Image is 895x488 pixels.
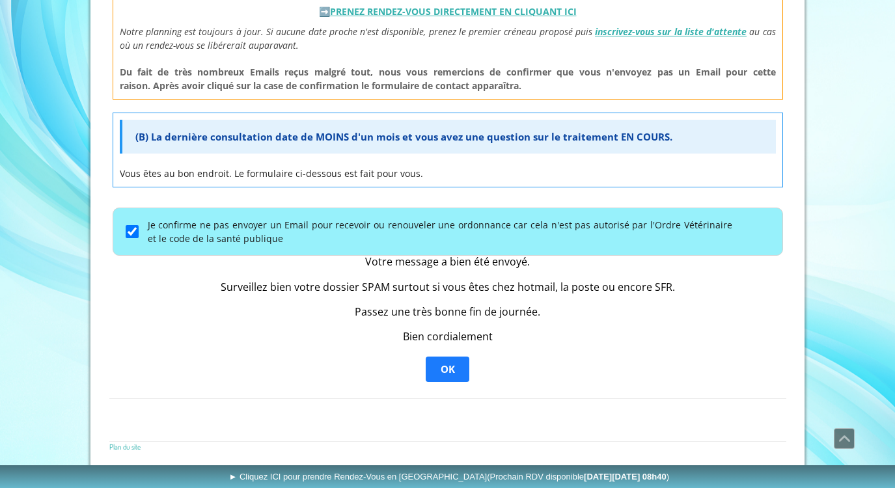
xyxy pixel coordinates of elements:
span: (Prochain RDV disponible ) [487,472,669,481]
strong: ➡️ [319,5,577,18]
b: [DATE][DATE] 08h40 [584,472,667,481]
div: Passez une très bonne fin de journée. [221,306,675,318]
button: OK [426,357,469,383]
span: Notre planning est toujours à jour. Si aucune date proche n'est disponible, prenez le premier cré... [120,25,592,38]
a: Défiler vers le haut [834,428,855,449]
div: Surveillez bien votre dossier SPAM surtout si vous êtes chez hotmail, la poste ou encore SFR. [221,281,675,293]
span: au cas où un rendez-vous se libérerait auparavant. [120,25,776,51]
div: Votre message a bien été envoyé. [221,256,675,268]
span: Défiler vers le haut [834,429,854,448]
a: PRENEZ RENDEZ-VOUS DIRECTEMENT EN CLIQUANT ICI [330,5,577,18]
div: Bien cordialement [221,331,675,343]
label: Je confirme ne pas envoyer un Email pour recevoir ou renouveler une ordonnance car cela n'est pas... [148,218,732,245]
span: ► Cliquez ICI pour prendre Rendez-Vous en [GEOGRAPHIC_DATA] [228,472,669,481]
a: Plan du site [109,442,141,452]
span: OK [441,363,455,376]
p: Vous êtes au bon endroit. Le formulaire ci-dessous est fait pour vous. [120,167,776,180]
span: Du fait de très nombreux Emails reçus malgré tout, nous vous remercions de confirmer que vous n'e... [120,66,776,92]
a: inscrivez-vous sur la liste d'attente [595,25,747,38]
span: (B) La dernière consultation date de MOINS d'un mois et vous avez une question sur le traitement ... [135,130,672,143]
